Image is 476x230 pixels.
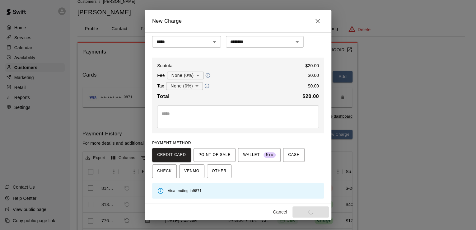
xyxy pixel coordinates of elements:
p: Tax [157,83,164,89]
button: CREDIT CARD [152,148,191,162]
span: Visa ending in 9871 [168,189,202,193]
span: CREDIT CARD [157,150,186,160]
button: Cancel [270,206,290,218]
span: PAYMENT METHOD [152,141,191,145]
button: OTHER [207,164,231,178]
span: VENMO [184,166,199,176]
p: Fee [157,72,165,78]
p: Subtotal [157,63,174,69]
button: Open [210,38,219,46]
span: CASH [288,150,300,160]
p: $ 0.00 [308,83,319,89]
button: POINT OF SALE [194,148,236,162]
span: WALLET [243,150,276,160]
button: CASH [283,148,305,162]
button: Open [293,38,301,46]
p: $ 0.00 [308,72,319,78]
span: New [264,151,276,159]
div: None (0%) [167,70,204,81]
button: Close [311,15,324,27]
button: WALLET New [238,148,281,162]
b: $ 20.00 [302,94,319,99]
span: OTHER [212,166,226,176]
div: None (0%) [166,80,203,92]
span: CHECK [157,166,172,176]
p: $ 20.00 [305,63,319,69]
button: VENMO [179,164,204,178]
b: Total [157,94,170,99]
button: CHECK [152,164,177,178]
span: POINT OF SALE [198,150,231,160]
h2: New Charge [145,10,331,32]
